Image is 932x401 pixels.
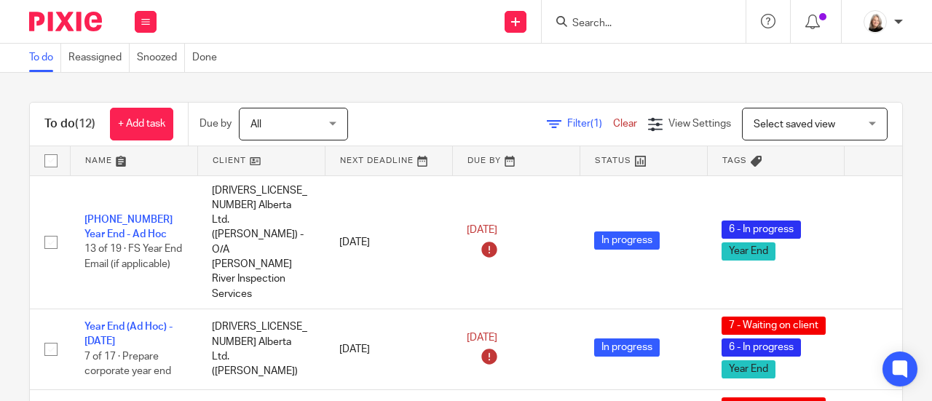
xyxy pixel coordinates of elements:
[84,352,171,377] span: 7 of 17 · Prepare corporate year end
[722,156,747,164] span: Tags
[754,119,835,130] span: Select saved view
[467,226,497,236] span: [DATE]
[250,119,261,130] span: All
[594,338,660,357] span: In progress
[29,44,61,72] a: To do
[200,116,232,131] p: Due by
[197,309,325,390] td: [DRIVERS_LICENSE_NUMBER] Alberta Ltd. ([PERSON_NAME])
[84,245,182,270] span: 13 of 19 · FS Year End Email (if applicable)
[68,44,130,72] a: Reassigned
[84,215,173,239] a: [PHONE_NUMBER] Year End - Ad Hoc
[722,338,801,357] span: 6 - In progress
[594,231,660,250] span: In progress
[613,119,637,129] a: Clear
[467,333,497,343] span: [DATE]
[864,10,887,33] img: Screenshot%202023-11-02%20134555.png
[44,116,95,132] h1: To do
[722,221,801,239] span: 6 - In progress
[722,317,826,335] span: 7 - Waiting on client
[722,360,775,378] span: Year End
[110,108,173,140] a: + Add task
[197,175,325,309] td: [DRIVERS_LICENSE_NUMBER] Alberta Ltd. ([PERSON_NAME]) - O/A [PERSON_NAME] River Inspection Services
[75,118,95,130] span: (12)
[567,119,613,129] span: Filter
[591,119,602,129] span: (1)
[571,17,702,31] input: Search
[668,119,731,129] span: View Settings
[722,242,775,261] span: Year End
[29,12,102,31] img: Pixie
[325,309,452,390] td: [DATE]
[325,175,452,309] td: [DATE]
[137,44,185,72] a: Snoozed
[192,44,224,72] a: Done
[84,322,173,346] a: Year End (Ad Hoc) - [DATE]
